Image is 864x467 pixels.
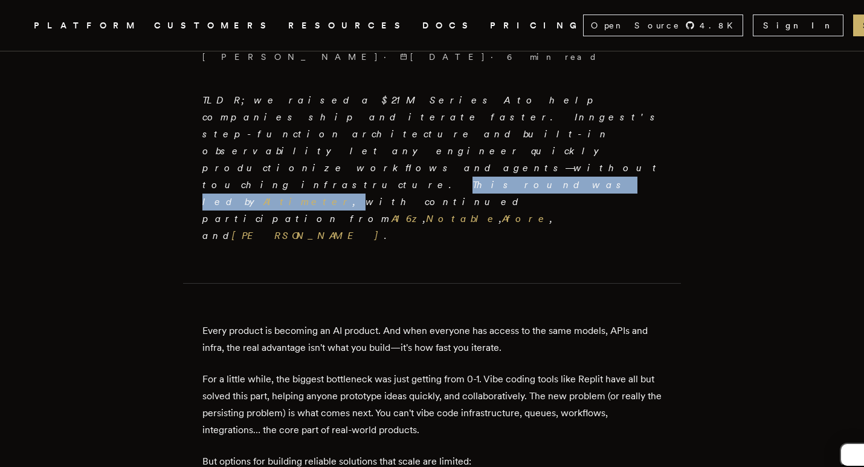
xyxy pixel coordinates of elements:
a: Afore [502,213,550,224]
span: Open Source [591,19,680,31]
button: RESOURCES [288,18,408,33]
p: For a little while, the biggest bottleneck was just getting from 0-1. Vibe coding tools like Repl... [202,371,662,439]
span: 6 min read [507,51,598,63]
p: · · [202,51,662,63]
a: Notable [426,213,499,224]
button: PLATFORM [34,18,140,33]
a: Sign In [753,15,843,36]
a: DOCS [422,18,476,33]
a: [PERSON_NAME] [202,51,379,63]
em: TLDR; we raised a $21M Series A to help companies ship and iterate faster. Inngest's step-functio... [202,94,662,241]
a: PRICING [490,18,583,33]
p: Every product is becoming an AI product. And when everyone has access to the same models, APIs an... [202,322,662,356]
a: Altimeter [263,196,353,207]
a: A16z [392,213,423,224]
a: [PERSON_NAME] [232,230,384,241]
a: CUSTOMERS [154,18,274,33]
span: [DATE] [400,51,486,63]
span: 4.8 K [700,19,740,31]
